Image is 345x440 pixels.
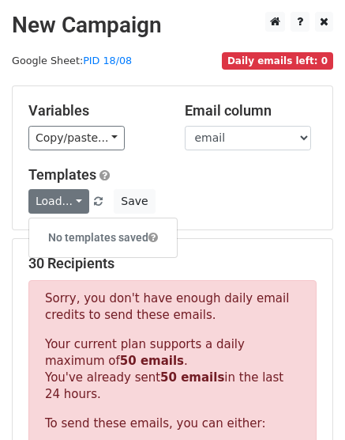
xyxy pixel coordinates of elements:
strong: 50 emails [120,354,184,368]
p: Your current plan supports a daily maximum of . You've already sent in the last 24 hours. [45,336,300,403]
h5: 30 Recipients [28,255,317,272]
h6: No templates saved [29,225,177,251]
span: Daily emails left: 0 [222,52,333,70]
h2: New Campaign [12,12,333,39]
h5: Email column [185,102,317,119]
h5: Variables [28,102,161,119]
a: Load... [28,189,89,214]
a: Daily emails left: 0 [222,55,333,66]
a: PID 18/08 [83,55,132,66]
a: Templates [28,166,96,183]
small: Google Sheet: [12,55,132,66]
a: Copy/paste... [28,126,125,150]
button: Save [114,189,155,214]
p: To send these emails, you can either: [45,415,300,432]
p: Sorry, you don't have enough daily email credits to send these emails. [45,290,300,324]
iframe: Chat Widget [266,364,345,440]
strong: 50 emails [160,370,224,385]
